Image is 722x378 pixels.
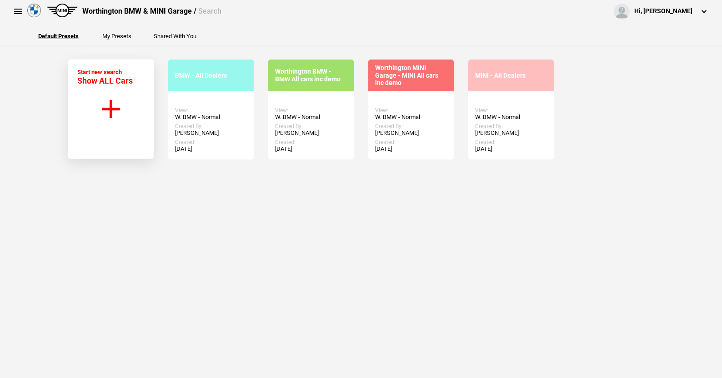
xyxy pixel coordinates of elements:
div: View: [175,107,247,114]
div: MINI - All Dealers [475,72,547,80]
div: [PERSON_NAME] [375,129,447,137]
div: [PERSON_NAME] [275,129,347,137]
div: [DATE] [475,145,547,153]
button: Default Presets [38,33,79,39]
div: [DATE] [175,145,247,153]
span: Show ALL Cars [77,76,133,85]
div: Hi, [PERSON_NAME] [634,7,692,16]
div: Created By: [375,123,447,129]
img: bmw.png [27,4,41,17]
div: [DATE] [375,145,447,153]
div: [DATE] [275,145,347,153]
div: [PERSON_NAME] [475,129,547,137]
div: Worthington MINI Garage - MINI All cars inc demo [375,64,447,87]
div: [PERSON_NAME] [175,129,247,137]
button: Shared With You [154,33,196,39]
div: View: [375,107,447,114]
div: Start new search [77,69,133,85]
img: mini.png [47,4,78,17]
button: My Presets [102,33,131,39]
div: Created: [175,139,247,145]
div: Created: [475,139,547,145]
div: Created By: [275,123,347,129]
div: Worthington BMW & MINI Garage / [82,6,221,16]
button: Start new search Show ALL Cars [68,59,154,159]
div: W. BMW - Normal [475,114,547,121]
div: Created: [375,139,447,145]
span: Search [198,7,221,15]
div: View: [475,107,547,114]
div: Created By: [175,123,247,129]
div: W. BMW - Normal [175,114,247,121]
div: Created: [275,139,347,145]
div: Created By: [475,123,547,129]
div: W. BMW - Normal [375,114,447,121]
div: View: [275,107,347,114]
div: Worthington BMW - BMW All cars inc demo [275,68,347,83]
div: W. BMW - Normal [275,114,347,121]
div: BMW - All Dealers [175,72,247,80]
